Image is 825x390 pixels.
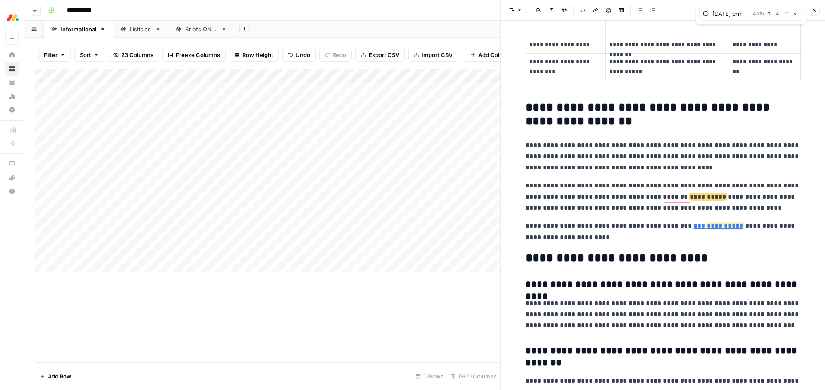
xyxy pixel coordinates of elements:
button: Add Column [465,48,517,62]
a: Listicles [113,21,168,38]
div: Briefs ONLY [185,25,217,33]
a: Home [5,48,19,62]
span: Undo [296,51,310,59]
span: Filter [44,51,58,59]
div: 19/23 Columns [447,369,500,383]
div: Listicles [130,25,152,33]
a: Briefs ONLY [168,21,234,38]
button: What's new? [5,171,19,184]
span: Import CSV [422,51,452,59]
button: Export CSV [355,48,405,62]
div: 12 Rows [412,369,447,383]
a: Usage [5,89,19,103]
span: 23 Columns [121,51,153,59]
a: Settings [5,103,19,117]
button: Filter [38,48,71,62]
button: Help + Support [5,184,19,198]
button: Add Row [35,369,76,383]
button: Workspace: Monday.com [5,7,19,28]
span: Export CSV [369,51,399,59]
a: Your Data [5,76,19,89]
span: Sort [80,51,91,59]
a: Informational [44,21,113,38]
img: Monday.com Logo [5,10,21,25]
span: 4 of 5 [753,10,764,18]
input: Search [712,9,749,18]
span: Redo [333,51,346,59]
span: Add Column [478,51,511,59]
a: Browse [5,62,19,76]
button: Sort [74,48,104,62]
span: Row Height [242,51,273,59]
a: AirOps Academy [5,157,19,171]
button: 23 Columns [108,48,159,62]
button: Freeze Columns [162,48,226,62]
span: Add Row [48,372,71,381]
button: Import CSV [408,48,458,62]
button: Undo [282,48,316,62]
div: Informational [61,25,96,33]
div: What's new? [6,171,18,184]
button: Row Height [229,48,279,62]
button: Redo [319,48,352,62]
span: Freeze Columns [176,51,220,59]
